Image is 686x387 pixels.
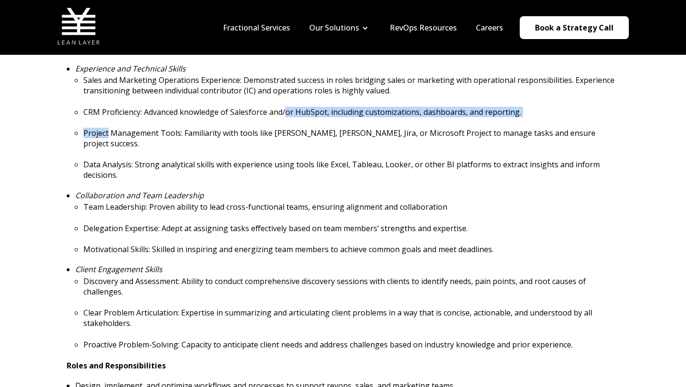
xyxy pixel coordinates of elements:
p: Motivational Skills: Skilled in inspiring and energizing team members to achieve common goals and... [83,244,619,255]
em: Experience and Technical Skills [75,63,186,74]
p: Proactive Problem-Solving: Capacity to anticipate client needs and address challenges based on in... [83,339,619,350]
p: Project Management Tools: Familiarity with tools like [PERSON_NAME], [PERSON_NAME], Jira, or Micr... [83,128,619,149]
a: Careers [476,22,503,33]
em: Client Engagement Skills [75,264,162,275]
p: Discovery and Assessment: Ability to conduct comprehensive discovery sessions with clients to ide... [83,276,619,297]
p: Sales and Marketing Operations Experience: Demonstrated success in roles bridging sales or market... [83,75,619,96]
a: RevOps Resources [390,22,457,33]
p: Data Analysis: Strong analytical skills with experience using tools like Excel, Tableau, Looker, ... [83,159,619,180]
p: Clear Problem Articulation: Expertise in summarizing and articulating client problems in a way th... [83,307,619,328]
p: Team Leadership: Proven ability to lead cross-functional teams, ensuring alignment and collaboration [83,202,619,212]
img: Lean Layer Logo [57,5,100,48]
strong: Roles and Responsibilities [67,360,166,371]
a: Book a Strategy Call [520,16,629,39]
a: Fractional Services [223,22,290,33]
a: Our Solutions [309,22,359,33]
em: Collaboration and Team Leadership [75,190,204,201]
div: Navigation Menu [213,22,513,33]
p: Delegation Expertise: Adept at assigning tasks effectively based on team members’ strengths and e... [83,223,619,234]
p: CRM Proficiency: Advanced knowledge of Salesforce and/or HubSpot, including customizations, dashb... [83,107,619,117]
